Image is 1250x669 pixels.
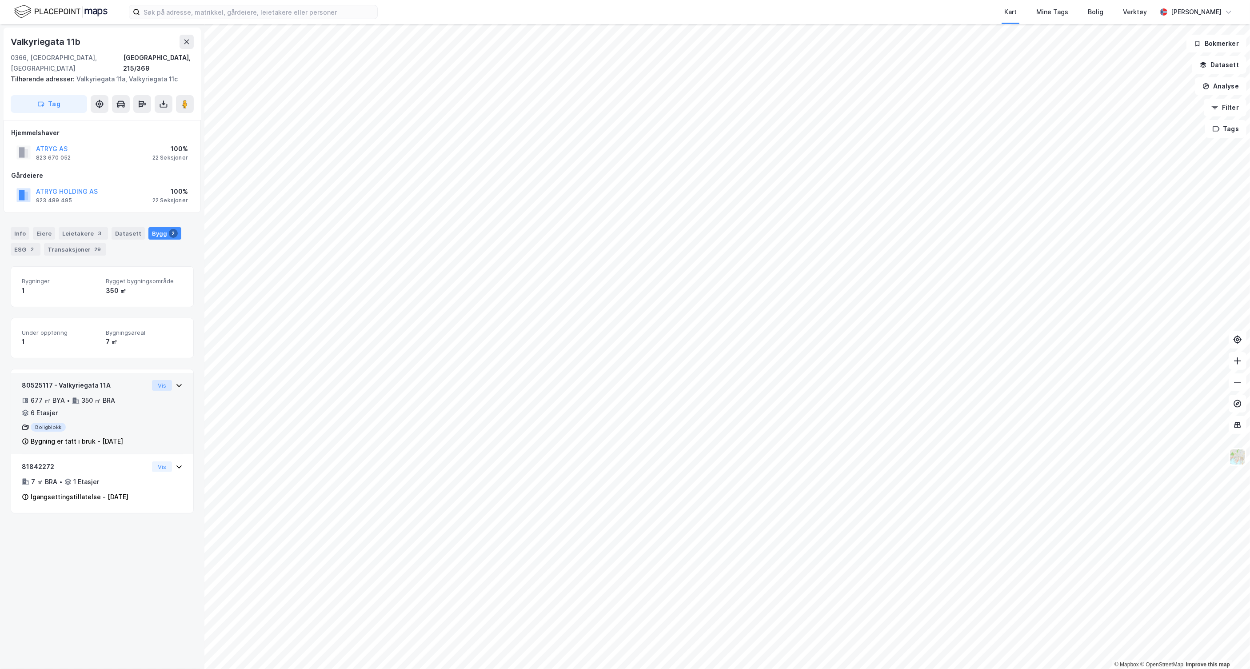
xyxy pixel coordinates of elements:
div: Hjemmelshaver [11,128,193,138]
div: Datasett [112,227,145,240]
div: 350 ㎡ [106,285,183,296]
div: Kart [1004,7,1017,17]
span: Tilhørende adresser: [11,75,76,83]
span: Under oppføring [22,329,99,337]
a: Mapbox [1114,661,1139,668]
iframe: Chat Widget [1206,626,1250,669]
input: Søk på adresse, matrikkel, gårdeiere, leietakere eller personer [140,5,377,19]
div: Valkyriegata 11a, Valkyriegata 11c [11,74,187,84]
div: 22 Seksjoner [152,154,188,161]
div: 80525117 - Valkyriegata 11A [22,380,148,391]
div: Leietakere [59,227,108,240]
div: Bolig [1088,7,1103,17]
div: 100% [152,186,188,197]
div: 823 670 052 [36,154,71,161]
button: Tags [1205,120,1246,138]
div: [GEOGRAPHIC_DATA], 215/369 [124,52,194,74]
div: 2 [169,229,178,238]
a: Improve this map [1186,661,1230,668]
div: 923 489 495 [36,197,72,204]
span: Bygninger [22,277,99,285]
button: Analyse [1195,77,1246,95]
div: 2 [28,245,37,254]
img: logo.f888ab2527a4732fd821a326f86c7f29.svg [14,4,108,20]
img: Z [1229,449,1246,465]
span: Bygningsareal [106,329,183,337]
div: • [67,397,70,404]
div: Igangsettingstillatelse - [DATE] [31,492,128,502]
div: Gårdeiere [11,170,193,181]
div: Valkyriegata 11b [11,35,82,49]
button: Bokmerker [1186,35,1246,52]
div: 29 [92,245,103,254]
div: Bygg [148,227,181,240]
div: Mine Tags [1036,7,1068,17]
div: 7 ㎡ [106,337,183,347]
div: 6 Etasjer [31,408,58,418]
button: Tag [11,95,87,113]
span: Bygget bygningsområde [106,277,183,285]
button: Vis [152,461,172,472]
div: 81842272 [22,461,148,472]
button: Filter [1204,99,1246,116]
div: ESG [11,243,40,256]
div: 350 ㎡ BRA [81,395,115,406]
div: 100% [152,144,188,154]
div: Transaksjoner [44,243,106,256]
div: Verktøy [1123,7,1147,17]
button: Vis [152,380,172,391]
div: • [59,478,63,485]
button: Datasett [1192,56,1246,74]
div: 1 [22,285,99,296]
div: 22 Seksjoner [152,197,188,204]
div: 677 ㎡ BYA [31,395,65,406]
div: 3 [96,229,104,238]
div: Bygning er tatt i bruk - [DATE] [31,436,123,447]
a: OpenStreetMap [1140,661,1183,668]
div: Info [11,227,29,240]
div: Eiere [33,227,55,240]
div: 1 Etasjer [73,477,99,487]
div: 0366, [GEOGRAPHIC_DATA], [GEOGRAPHIC_DATA] [11,52,124,74]
div: [PERSON_NAME] [1171,7,1222,17]
div: 1 [22,337,99,347]
div: 7 ㎡ BRA [31,477,57,487]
